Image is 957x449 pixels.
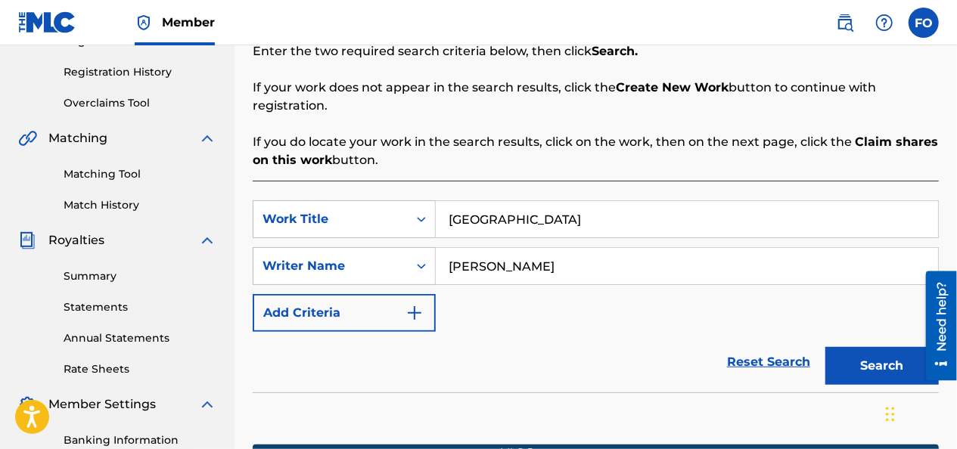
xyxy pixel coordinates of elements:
strong: Search. [592,44,638,58]
img: Matching [18,129,37,147]
img: 9d2ae6d4665cec9f34b9.svg [405,304,424,322]
button: Add Criteria [253,294,436,332]
form: Search Form [253,200,939,392]
iframe: Chat Widget [881,376,957,449]
a: Match History [64,197,216,213]
a: Reset Search [719,345,818,379]
span: Member Settings [48,395,156,413]
img: MLC Logo [18,11,76,33]
img: expand [198,129,216,147]
a: Overclaims Tool [64,95,216,111]
strong: Create New Work [616,80,729,94]
a: Registration History [64,64,216,80]
span: Matching [48,129,107,147]
a: Statements [64,299,216,315]
img: expand [198,395,216,413]
div: Work Title [263,210,399,228]
span: Member [162,14,215,31]
iframe: Resource Center [915,271,957,381]
img: search [836,14,854,32]
button: Search [825,347,939,385]
a: Summary [64,268,216,284]
img: help [875,14,893,32]
a: Matching Tool [64,166,216,182]
p: If you do locate your work in the search results, click on the work, then on the next page, click... [253,133,939,169]
a: Banking Information [64,432,216,448]
p: If your work does not appear in the search results, click the button to continue with registration. [253,79,939,115]
div: Writer Name [263,257,399,275]
div: Help [869,8,900,38]
a: Public Search [830,8,860,38]
img: Royalties [18,231,36,249]
a: Annual Statements [64,330,216,346]
a: Rate Sheets [64,361,216,377]
p: Enter the two required search criteria below, then click [253,42,939,60]
img: expand [198,231,216,249]
img: Top Rightsholder [135,14,153,32]
div: User Menu [909,8,939,38]
span: Royalties [48,231,104,249]
img: Member Settings [18,395,36,413]
div: Need help? [17,11,37,80]
div: Drag [886,392,895,437]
